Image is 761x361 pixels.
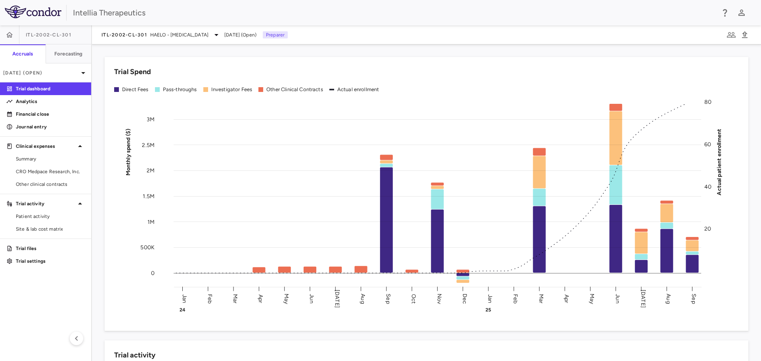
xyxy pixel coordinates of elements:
[147,167,155,174] tspan: 2M
[125,128,132,176] tspan: Monthly spend ($)
[150,31,208,38] span: HAELO - [MEDICAL_DATA]
[461,293,468,304] text: Dec
[716,128,723,195] tspan: Actual patient enrollment
[16,181,85,188] span: Other clinical contracts
[563,294,570,303] text: Apr
[16,123,85,130] p: Journal entry
[266,86,323,93] div: Other Clinical Contracts
[73,7,715,19] div: Intellia Therapeutics
[16,200,75,207] p: Trial activity
[16,98,85,105] p: Analytics
[147,116,155,122] tspan: 3M
[704,225,711,232] tspan: 20
[114,350,155,361] h6: Trial activity
[704,99,711,105] tspan: 80
[16,258,85,265] p: Trial settings
[232,294,239,303] text: Mar
[12,50,33,57] h6: Accruals
[690,294,697,304] text: Sep
[114,67,151,77] h6: Trial Spend
[704,183,711,190] tspan: 40
[147,218,155,225] tspan: 1M
[207,294,213,303] text: Feb
[143,193,155,200] tspan: 1.5M
[16,168,85,175] span: CRO Medpace Research, Inc.
[3,69,78,76] p: [DATE] (Open)
[337,86,379,93] div: Actual enrollment
[16,143,75,150] p: Clinical expenses
[211,86,252,93] div: Investigator Fees
[180,307,185,313] text: 24
[26,32,71,38] span: ITL-2002-CL-301
[142,141,155,148] tspan: 2.5M
[140,244,155,251] tspan: 500K
[538,294,545,303] text: Mar
[257,294,264,303] text: Apr
[5,6,61,18] img: logo-full-BYUhSk78.svg
[512,294,519,303] text: Feb
[151,270,155,277] tspan: 0
[181,294,188,303] text: Jan
[283,293,290,304] text: May
[101,32,147,38] span: ITL-2002-CL-301
[614,294,621,303] text: Jun
[54,50,83,57] h6: Forecasting
[263,31,288,38] p: Preparer
[487,294,493,303] text: Jan
[16,155,85,162] span: Summary
[308,294,315,303] text: Jun
[410,294,417,303] text: Oct
[640,290,646,308] text: [DATE]
[16,245,85,252] p: Trial files
[16,85,85,92] p: Trial dashboard
[385,294,392,304] text: Sep
[163,86,197,93] div: Pass-throughs
[359,294,366,304] text: Aug
[224,31,256,38] span: [DATE] (Open)
[16,213,85,220] span: Patient activity
[16,111,85,118] p: Financial close
[665,294,672,304] text: Aug
[334,290,340,308] text: [DATE]
[122,86,149,93] div: Direct Fees
[589,293,595,304] text: May
[486,307,491,313] text: 25
[436,293,443,304] text: Nov
[16,225,85,233] span: Site & lab cost matrix
[704,141,711,147] tspan: 60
